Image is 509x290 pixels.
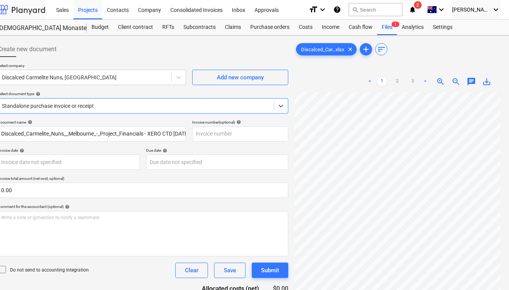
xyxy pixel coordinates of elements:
a: Client contract [113,20,158,35]
span: 1 [392,22,399,27]
a: Analytics [397,20,428,35]
span: help [18,148,24,153]
div: Due date [146,148,288,153]
span: zoom_in [436,77,445,86]
button: Add new company [192,70,288,85]
a: Files1 [377,20,397,35]
a: Subcontracts [179,20,220,35]
span: zoom_out [451,77,461,86]
i: keyboard_arrow_down [318,5,327,14]
span: search [352,7,358,13]
a: Claims [220,20,246,35]
span: help [34,92,40,96]
i: keyboard_arrow_down [437,5,446,14]
button: Search [349,3,403,16]
i: format_size [309,5,318,14]
span: [PERSON_NAME] [452,7,491,13]
input: Invoice number [192,126,288,142]
iframe: Chat Widget [471,253,509,290]
span: clear [346,45,355,54]
span: sort [377,45,386,54]
button: Clear [175,263,208,278]
input: Due date not specified [146,154,288,170]
div: Submit [261,265,279,275]
a: Page 2 [393,77,402,86]
a: Costs [294,20,317,35]
button: Save [214,263,246,278]
i: Knowledge base [333,5,341,14]
i: keyboard_arrow_down [491,5,501,14]
span: help [63,205,70,209]
a: Cash flow [344,20,377,35]
span: Discalced_Car...xlsx [296,47,349,52]
a: Settings [428,20,457,35]
span: save_alt [482,77,491,86]
p: Do not send to accounting integration [10,267,89,273]
div: Save [224,265,236,275]
div: Add new company [217,72,264,82]
a: Previous page [365,77,374,86]
a: Income [317,20,344,35]
a: Budget [87,20,113,35]
a: Purchase orders [246,20,294,35]
div: Invoice number (optional) [192,120,288,125]
i: notifications [409,5,416,14]
span: help [161,148,167,153]
span: help [26,120,32,124]
div: Clear [185,265,198,275]
div: Files [377,20,397,35]
span: help [235,120,241,124]
a: Next page [421,77,430,86]
a: Page 1 is your current page [378,77,387,86]
span: add [361,45,371,54]
span: chat [467,77,476,86]
div: Discalced_Car...xlsx [296,43,357,55]
a: RFTs [158,20,179,35]
a: Page 3 [408,77,418,86]
button: Submit [252,263,288,278]
span: 2 [414,1,422,9]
